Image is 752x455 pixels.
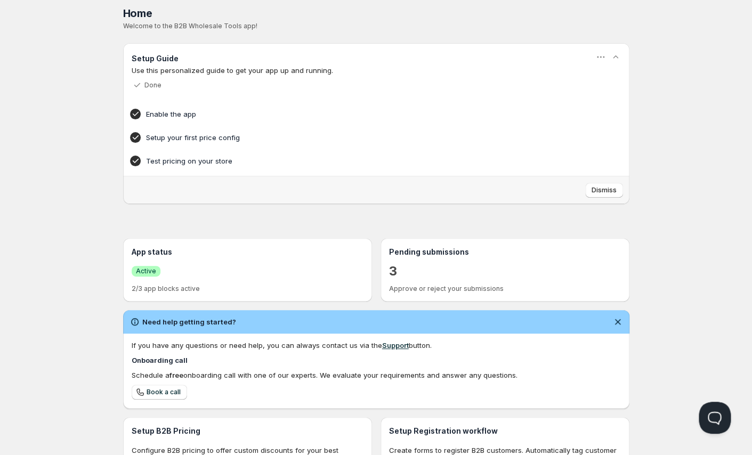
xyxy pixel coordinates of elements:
[146,132,573,143] h4: Setup your first price config
[610,314,625,329] button: Dismiss notification
[132,285,363,293] p: 2/3 app blocks active
[382,341,409,350] a: Support
[132,385,187,400] a: Book a call
[389,247,621,257] h3: Pending submissions
[136,267,156,275] span: Active
[142,316,236,327] h2: Need help getting started?
[123,7,152,20] span: Home
[132,53,179,64] h3: Setup Guide
[585,183,623,198] button: Dismiss
[169,371,183,379] b: free
[147,388,181,396] span: Book a call
[389,426,621,436] h3: Setup Registration workflow
[132,426,363,436] h3: Setup B2B Pricing
[132,247,363,257] h3: App status
[132,265,160,277] a: SuccessActive
[389,285,621,293] p: Approve or reject your submissions
[146,109,573,119] h4: Enable the app
[132,355,621,365] h4: Onboarding call
[132,65,621,76] p: Use this personalized guide to get your app up and running.
[699,402,731,434] iframe: Help Scout Beacon - Open
[389,263,397,280] a: 3
[144,81,161,90] p: Done
[592,186,617,194] span: Dismiss
[123,22,629,30] p: Welcome to the B2B Wholesale Tools app!
[146,156,573,166] h4: Test pricing on your store
[132,340,621,351] div: If you have any questions or need help, you can always contact us via the button.
[132,370,621,380] div: Schedule a onboarding call with one of our experts. We evaluate your requirements and answer any ...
